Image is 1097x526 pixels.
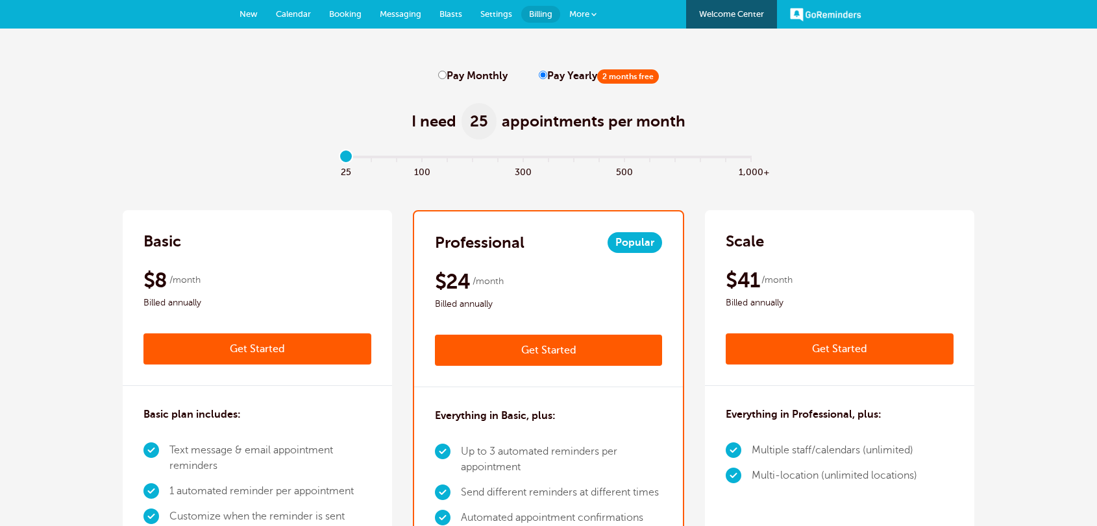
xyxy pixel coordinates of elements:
li: Text message & email appointment reminders [169,438,371,479]
span: Billed annually [435,296,663,312]
h2: Professional [435,232,524,253]
a: Get Started [726,333,954,365]
span: $8 [143,267,167,293]
h2: Scale [726,231,764,252]
span: 25 [462,103,497,139]
span: Billed annually [143,295,371,311]
span: appointments per month [502,111,685,132]
span: More [569,9,589,19]
span: Messaging [380,9,421,19]
span: 100 [410,163,435,178]
label: Pay Yearly [539,70,659,82]
h3: Everything in Basic, plus: [435,408,556,424]
span: 2 months free [597,69,659,84]
span: 500 [612,163,637,178]
li: Up to 3 automated reminders per appointment [461,439,663,480]
span: Billing [529,9,552,19]
iframe: Resource center [1045,474,1084,513]
span: Settings [480,9,512,19]
h2: Basic [143,231,181,252]
span: Popular [608,232,662,253]
li: Multiple staff/calendars (unlimited) [752,438,917,463]
li: Send different reminders at different times [461,480,663,505]
span: /month [169,272,201,288]
span: /month [473,274,504,289]
h3: Basic plan includes: [143,407,241,422]
a: Get Started [435,335,663,366]
span: Billed annually [726,295,954,311]
span: /month [761,272,793,288]
input: Pay Monthly [438,71,447,79]
span: Booking [329,9,362,19]
a: Get Started [143,333,371,365]
li: 1 automated reminder per appointment [169,479,371,504]
span: Calendar [276,9,311,19]
span: Blasts [439,9,462,19]
span: $24 [435,269,471,294]
span: 25 [334,163,359,178]
span: 300 [511,163,536,178]
h3: Everything in Professional, plus: [726,407,881,422]
span: New [240,9,258,19]
input: Pay Yearly2 months free [539,71,547,79]
span: $41 [726,267,759,293]
span: I need [412,111,456,132]
a: Billing [521,6,560,23]
li: Multi-location (unlimited locations) [752,463,917,488]
span: 1,000+ [739,163,764,178]
label: Pay Monthly [438,70,508,82]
